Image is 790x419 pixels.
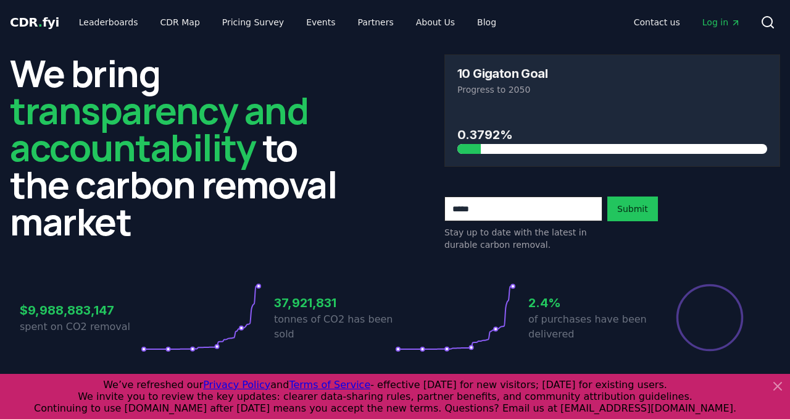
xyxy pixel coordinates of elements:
[10,14,59,31] a: CDR.fyi
[274,294,395,312] h3: 37,921,831
[702,16,741,28] span: Log in
[406,11,465,33] a: About Us
[444,226,602,251] p: Stay up to date with the latest in durable carbon removal.
[457,83,767,96] p: Progress to 2050
[457,125,767,144] h3: 0.3792%
[348,11,404,33] a: Partners
[20,301,141,320] h3: $9,988,883,147
[10,85,308,172] span: transparency and accountability
[624,11,750,33] nav: Main
[467,11,506,33] a: Blog
[692,11,750,33] a: Log in
[296,11,345,33] a: Events
[624,11,690,33] a: Contact us
[457,67,547,80] h3: 10 Gigaton Goal
[274,312,395,342] p: tonnes of CO2 has been sold
[69,11,506,33] nav: Main
[607,197,658,221] button: Submit
[38,15,43,30] span: .
[675,283,744,352] div: Percentage of sales delivered
[212,11,294,33] a: Pricing Survey
[69,11,148,33] a: Leaderboards
[151,11,210,33] a: CDR Map
[528,294,649,312] h3: 2.4%
[10,54,346,240] h2: We bring to the carbon removal market
[20,320,141,334] p: spent on CO2 removal
[10,15,59,30] span: CDR fyi
[528,312,649,342] p: of purchases have been delivered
